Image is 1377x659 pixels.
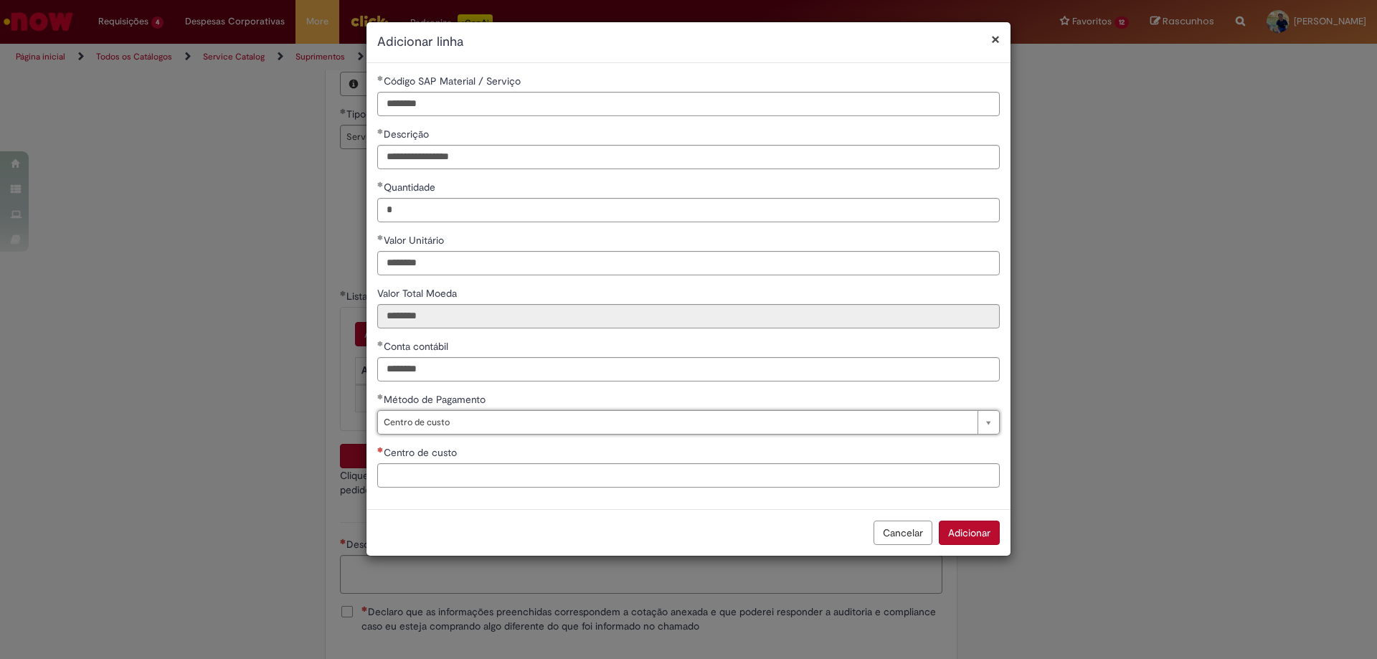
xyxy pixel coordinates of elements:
span: Obrigatório Preenchido [377,394,384,399]
span: Obrigatório Preenchido [377,341,384,346]
span: Obrigatório Preenchido [377,128,384,134]
input: Valor Unitário [377,251,1000,275]
span: Somente leitura - Valor Total Moeda [377,287,460,300]
input: Centro de custo [377,463,1000,488]
input: Quantidade [377,198,1000,222]
span: Quantidade [384,181,438,194]
span: Centro de custo [384,446,460,459]
button: Fechar modal [991,32,1000,47]
span: Conta contábil [384,340,451,353]
input: Conta contábil [377,357,1000,381]
button: Adicionar [939,521,1000,545]
span: Centro de custo [384,411,970,434]
input: Código SAP Material / Serviço [377,92,1000,116]
span: Obrigatório Preenchido [377,75,384,81]
span: Descrição [384,128,432,141]
input: Valor Total Moeda [377,304,1000,328]
span: Valor Unitário [384,234,447,247]
input: Descrição [377,145,1000,169]
h2: Adicionar linha [377,33,1000,52]
span: Necessários [377,447,384,452]
span: Obrigatório Preenchido [377,181,384,187]
span: Obrigatório Preenchido [377,234,384,240]
button: Cancelar [874,521,932,545]
span: Código SAP Material / Serviço [384,75,524,87]
span: Método de Pagamento [384,393,488,406]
